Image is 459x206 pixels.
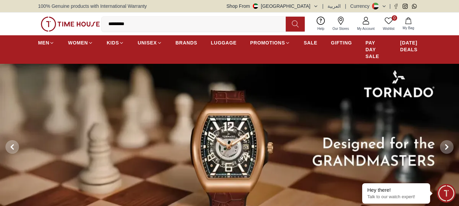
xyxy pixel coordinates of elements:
div: Chat Widget [437,184,456,203]
span: WOMEN [68,39,88,46]
span: My Bag [400,25,417,31]
button: العربية [328,3,341,10]
a: 0Wishlist [379,15,399,33]
img: United Arab Emirates [253,3,258,9]
a: Help [313,15,329,33]
div: Currency [350,3,372,10]
span: 0 [392,15,397,21]
span: GIFTING [331,39,352,46]
a: UNISEX [138,37,162,49]
a: Whatsapp [412,4,417,9]
span: Help [315,26,327,31]
span: | [345,3,346,10]
button: My Bag [399,16,418,32]
div: Hey there! [367,187,425,193]
a: Our Stores [329,15,353,33]
a: MEN [38,37,54,49]
span: | [322,3,324,10]
span: Wishlist [380,26,397,31]
button: Shop From[GEOGRAPHIC_DATA] [227,3,318,10]
a: Instagram [403,4,408,9]
span: 100% Genuine products with International Warranty [38,3,147,10]
span: PAY DAY SALE [366,39,387,60]
a: WOMEN [68,37,93,49]
a: PROMOTIONS [250,37,290,49]
a: GIFTING [331,37,352,49]
a: BRANDS [176,37,197,49]
span: | [389,3,391,10]
span: UNISEX [138,39,157,46]
a: PAY DAY SALE [366,37,387,62]
a: LUGGAGE [211,37,237,49]
p: Talk to our watch expert! [367,194,425,200]
span: BRANDS [176,39,197,46]
span: My Account [354,26,377,31]
span: [DATE] DEALS [400,39,421,53]
a: Facebook [393,4,399,9]
a: [DATE] DEALS [400,37,421,56]
span: LUGGAGE [211,39,237,46]
span: PROMOTIONS [250,39,285,46]
span: Our Stores [330,26,352,31]
span: MEN [38,39,49,46]
img: ... [41,17,100,32]
a: SALE [304,37,317,49]
span: KIDS [107,39,119,46]
span: SALE [304,39,317,46]
a: KIDS [107,37,124,49]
